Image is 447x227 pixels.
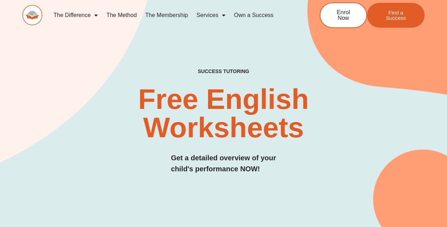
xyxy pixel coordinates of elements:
[378,10,414,21] span: Find a Success
[49,7,102,23] a: The Difference
[102,7,141,23] a: The Method
[192,7,230,23] a: Services
[320,2,367,28] a: Enrol Now
[331,10,356,21] span: Enrol Now
[230,7,278,23] a: Own a Success
[49,7,297,23] nav: Menu
[164,68,283,74] h4: SUCCESS TUTORING​
[367,3,425,28] a: Find a Success
[141,7,192,23] a: The Membership
[91,85,356,142] h2: Free English Worksheets​
[171,153,276,175] h3: Get a detailed overview of your child's performance NOW!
